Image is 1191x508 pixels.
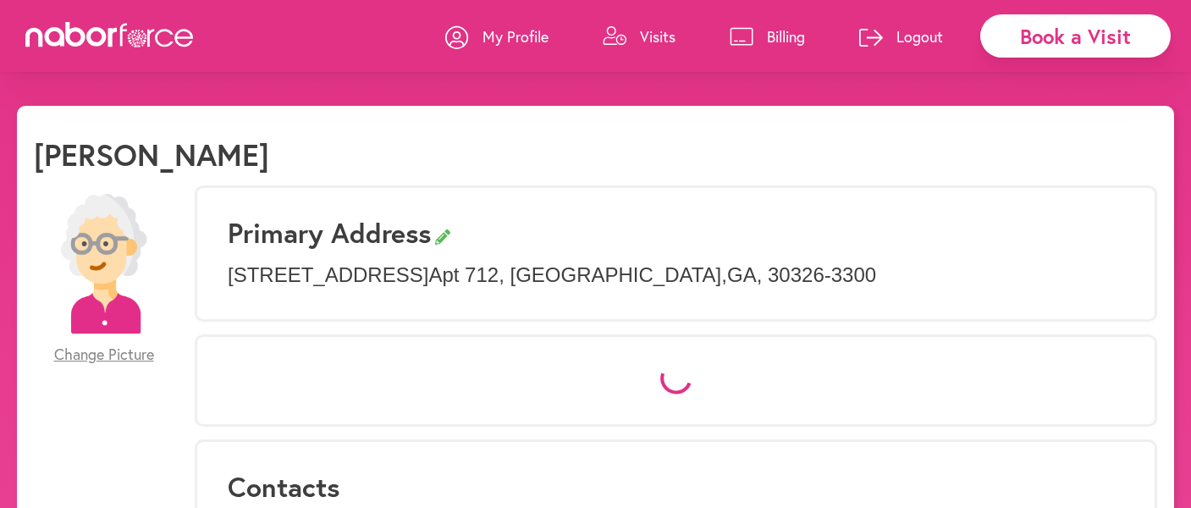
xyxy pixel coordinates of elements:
[730,11,805,62] a: Billing
[445,11,549,62] a: My Profile
[34,136,269,173] h1: [PERSON_NAME]
[896,26,943,47] p: Logout
[228,217,1124,249] h3: Primary Address
[34,194,174,334] img: efc20bcf08b0dac87679abea64c1faab.png
[482,26,549,47] p: My Profile
[228,471,1124,503] h3: Contacts
[228,263,1124,288] p: [STREET_ADDRESS] Apt 712 , [GEOGRAPHIC_DATA] , GA , 30326-3300
[980,14,1171,58] div: Book a Visit
[54,345,154,364] span: Change Picture
[767,26,805,47] p: Billing
[603,11,675,62] a: Visits
[640,26,675,47] p: Visits
[859,11,943,62] a: Logout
